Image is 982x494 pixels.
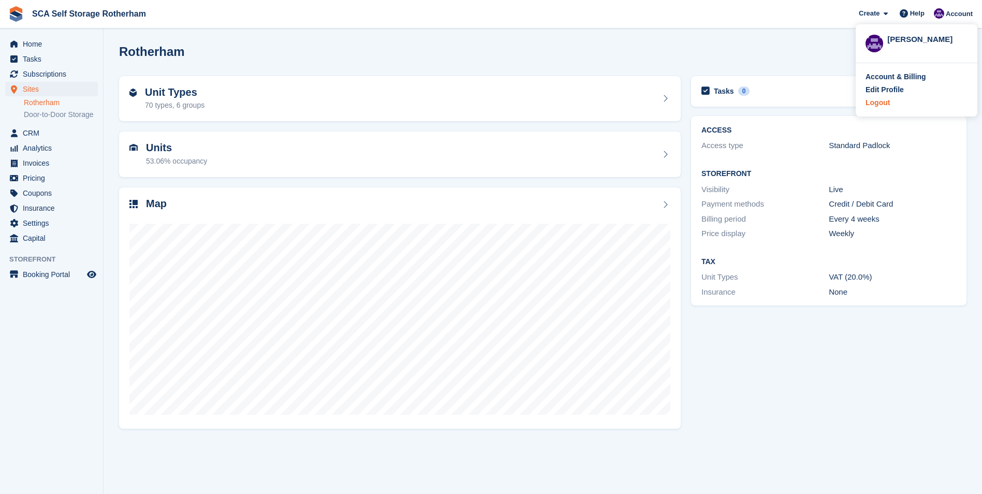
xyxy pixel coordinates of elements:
span: Account [946,9,973,19]
div: 70 types, 6 groups [145,100,204,111]
a: menu [5,186,98,200]
span: Pricing [23,171,85,185]
img: stora-icon-8386f47178a22dfd0bd8f6a31ec36ba5ce8667c1dd55bd0f319d3a0aa187defe.svg [8,6,24,22]
div: Billing period [701,213,829,225]
span: Booking Portal [23,267,85,282]
span: Insurance [23,201,85,215]
div: Weekly [829,228,956,240]
h2: Tax [701,258,956,266]
span: Tasks [23,52,85,66]
a: SCA Self Storage Rotherham [28,5,150,22]
a: menu [5,126,98,140]
a: menu [5,37,98,51]
span: Sites [23,82,85,96]
div: Account & Billing [866,71,926,82]
a: Map [119,187,681,429]
h2: Units [146,142,207,154]
a: Logout [866,97,968,108]
a: menu [5,201,98,215]
a: menu [5,67,98,81]
span: Subscriptions [23,67,85,81]
div: 53.06% occupancy [146,156,207,167]
a: Rotherham [24,98,98,108]
div: Insurance [701,286,829,298]
a: Edit Profile [866,84,968,95]
div: VAT (20.0%) [829,271,956,283]
span: Analytics [23,141,85,155]
a: Door-to-Door Storage [24,110,98,120]
span: Capital [23,231,85,245]
div: Logout [866,97,890,108]
a: Preview store [85,268,98,281]
a: menu [5,156,98,170]
div: Payment methods [701,198,829,210]
div: Credit / Debit Card [829,198,956,210]
img: map-icn-33ee37083ee616e46c38cad1a60f524a97daa1e2b2c8c0bc3eb3415660979fc1.svg [129,200,138,208]
div: None [829,286,956,298]
div: Unit Types [701,271,829,283]
div: [PERSON_NAME] [887,34,968,43]
a: Account & Billing [866,71,968,82]
h2: Map [146,198,167,210]
a: Units 53.06% occupancy [119,132,681,177]
span: Storefront [9,254,103,265]
h2: Tasks [714,86,734,96]
img: unit-type-icn-2b2737a686de81e16bb02015468b77c625bbabd49415b5ef34ead5e3b44a266d.svg [129,89,137,97]
h2: Rotherham [119,45,185,59]
span: Home [23,37,85,51]
div: Every 4 weeks [829,213,956,225]
img: Kelly Neesham [866,35,883,52]
div: Price display [701,228,829,240]
span: Create [859,8,880,19]
span: Invoices [23,156,85,170]
a: Unit Types 70 types, 6 groups [119,76,681,122]
div: Standard Padlock [829,140,956,152]
div: Edit Profile [866,84,904,95]
a: menu [5,82,98,96]
span: Settings [23,216,85,230]
div: Live [829,184,956,196]
span: CRM [23,126,85,140]
h2: Unit Types [145,86,204,98]
img: unit-icn-7be61d7bf1b0ce9d3e12c5938cc71ed9869f7b940bace4675aadf7bd6d80202e.svg [129,144,138,151]
a: menu [5,216,98,230]
a: menu [5,52,98,66]
img: Kelly Neesham [934,8,944,19]
div: 0 [738,86,750,96]
h2: ACCESS [701,126,956,135]
a: menu [5,171,98,185]
span: Coupons [23,186,85,200]
div: Visibility [701,184,829,196]
h2: Storefront [701,170,956,178]
a: menu [5,267,98,282]
div: Access type [701,140,829,152]
a: menu [5,141,98,155]
span: Help [910,8,925,19]
a: menu [5,231,98,245]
